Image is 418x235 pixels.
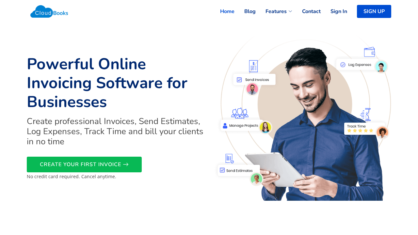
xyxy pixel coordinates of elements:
[210,4,234,19] a: Home
[265,8,287,15] span: Features
[27,2,72,21] img: Cloudbooks Logo
[27,55,205,111] h1: Powerful Online Invoicing Software for Businesses
[321,4,347,19] a: Sign In
[27,157,142,172] a: CREATE YOUR FIRST INVOICE
[357,5,391,18] a: SIGN UP
[27,116,205,147] h2: Create professional Invoices, Send Estimates, Log Expenses, Track Time and bill your clients in n...
[27,173,116,180] small: No credit card required. Cancel anytime.
[234,4,256,19] a: Blog
[256,4,292,19] a: Features
[292,4,321,19] a: Contact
